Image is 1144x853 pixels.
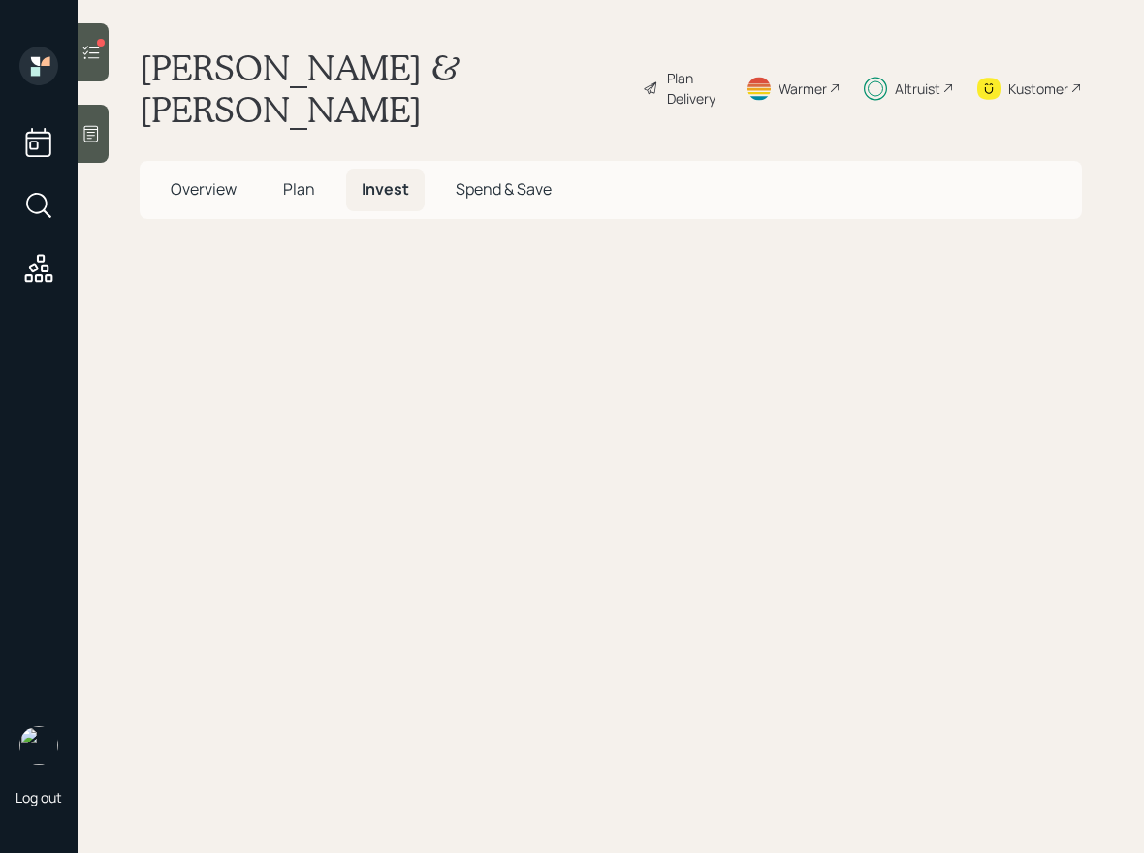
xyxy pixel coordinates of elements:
div: Plan Delivery [667,68,722,109]
span: Invest [362,178,409,200]
span: Plan [283,178,315,200]
div: Warmer [779,79,827,99]
img: hunter_neumayer.jpg [19,726,58,765]
div: Log out [16,788,62,806]
div: Altruist [895,79,940,99]
h1: [PERSON_NAME] & [PERSON_NAME] [140,47,627,130]
div: Kustomer [1008,79,1068,99]
span: Spend & Save [456,178,552,200]
span: Overview [171,178,237,200]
